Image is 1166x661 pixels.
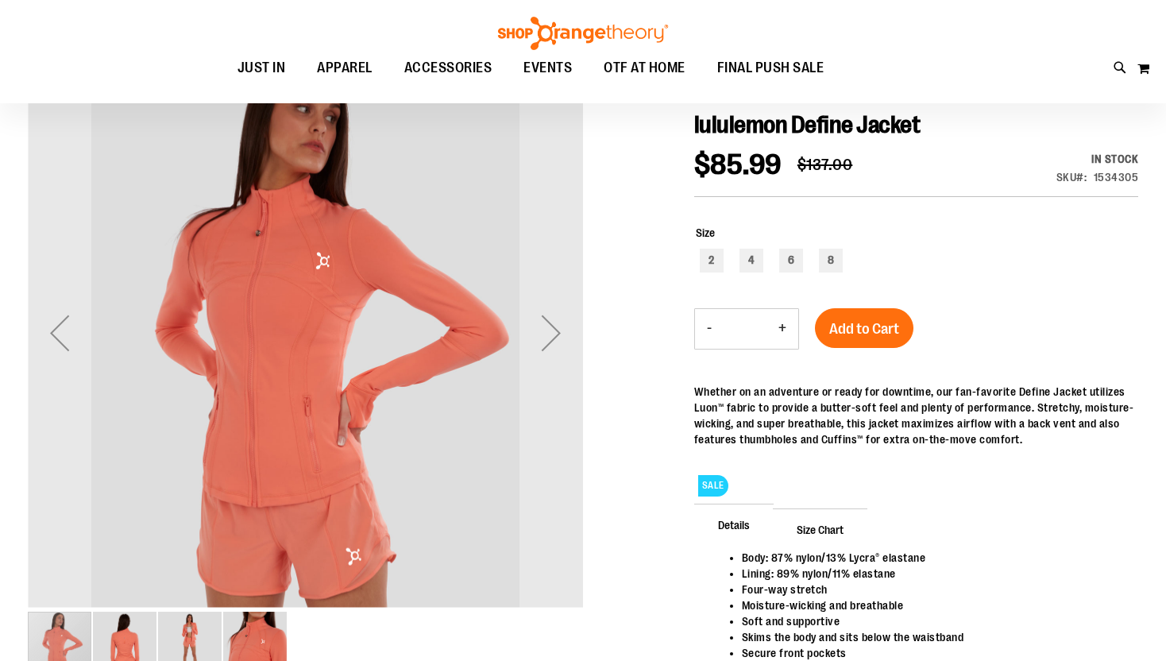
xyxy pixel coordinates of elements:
[696,226,715,239] span: Size
[742,645,1122,661] li: Secure front pockets
[815,308,913,348] button: Add to Cart
[742,629,1122,645] li: Skims the body and sits below the waistband
[388,50,508,87] a: ACCESSORIES
[694,111,921,138] span: lululemon Define Jacket
[700,249,724,273] div: 2
[694,149,782,181] span: $85.99
[1056,171,1087,184] strong: SKU
[237,50,286,86] span: JUST IN
[317,50,373,86] span: APPAREL
[28,55,583,610] div: Product image for lululemon Define Jacket
[508,50,588,87] a: EVENTS
[496,17,670,50] img: Shop Orangetheory
[523,50,572,86] span: EVENTS
[779,249,803,273] div: 6
[1094,169,1139,185] div: 1534305
[742,582,1122,597] li: Four-way stretch
[694,384,1138,447] div: Whether on an adventure or ready for downtime, our fan-favorite Define Jacket utilizes Luon™ fabr...
[301,50,388,86] a: APPAREL
[766,309,798,349] button: Increase product quantity
[724,310,766,348] input: Product quantity
[742,566,1122,582] li: Lining: 89% nylon/11% elastane
[742,597,1122,613] li: Moisture-wicking and breathable
[1056,151,1139,167] div: Availability
[797,156,853,174] span: $137.00
[28,52,583,608] img: Product image for lululemon Define Jacket
[695,309,724,349] button: Decrease product quantity
[28,55,91,610] div: Previous
[694,504,774,545] span: Details
[604,50,685,86] span: OTF AT HOME
[742,613,1122,629] li: Soft and supportive
[742,550,1122,566] li: Body: 87% nylon/13% Lycra® elastane
[829,320,899,338] span: Add to Cart
[404,50,492,86] span: ACCESSORIES
[739,249,763,273] div: 4
[222,50,302,87] a: JUST IN
[701,50,840,87] a: FINAL PUSH SALE
[519,55,583,610] div: Next
[819,249,843,273] div: 8
[1056,151,1139,167] div: In stock
[588,50,701,87] a: OTF AT HOME
[717,50,824,86] span: FINAL PUSH SALE
[698,475,728,497] span: SALE
[773,508,867,550] span: Size Chart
